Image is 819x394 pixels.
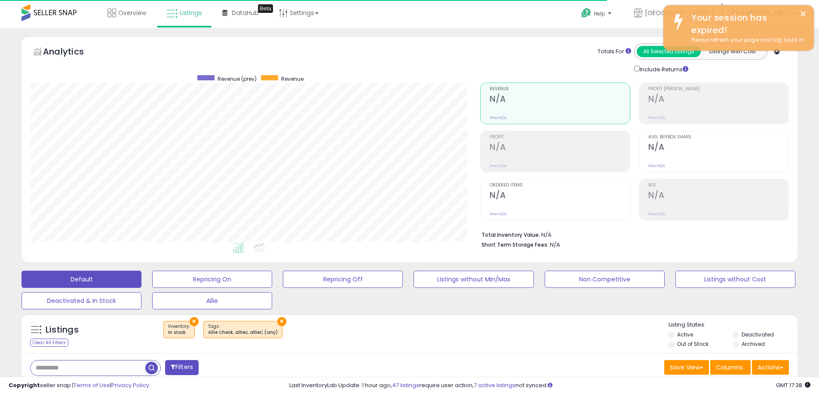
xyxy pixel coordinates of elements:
[628,64,699,74] div: Include Returns
[490,94,630,106] h2: N/A
[490,115,506,120] small: Prev: N/A
[46,324,79,336] h5: Listings
[43,46,101,60] h5: Analytics
[648,211,665,217] small: Prev: N/A
[168,330,190,336] div: in stock
[648,142,788,154] h2: N/A
[232,9,259,17] span: DataHub
[482,231,540,238] b: Total Inventory Value:
[550,241,560,249] span: N/A
[545,271,665,288] button: Non Competitive
[190,317,199,326] button: ×
[118,9,146,17] span: Overview
[685,12,807,36] div: Your session has expired!
[677,340,709,348] label: Out of Stock
[776,381,810,389] span: 2025-09-15 17:38 GMT
[474,381,515,389] a: 7 active listings
[9,381,40,389] strong: Copyright
[637,46,701,57] button: All Selected Listings
[482,229,782,239] li: N/A
[180,9,202,17] span: Listings
[581,8,592,18] i: Get Help
[482,241,549,248] b: Short Term Storage Fees:
[675,271,795,288] button: Listings without Cost
[111,381,149,389] a: Privacy Policy
[21,292,141,309] button: Deactivated & In Stock
[490,211,506,217] small: Prev: N/A
[648,115,665,120] small: Prev: N/A
[664,360,709,375] button: Save View
[742,331,774,338] label: Deactivated
[490,163,506,168] small: Prev: N/A
[9,382,149,390] div: seller snap | |
[648,183,788,188] span: ROI
[742,340,765,348] label: Archived
[281,75,304,82] span: Revenue
[165,360,199,375] button: Filters
[392,381,419,389] a: 47 listings
[490,135,630,140] span: Profit
[648,135,788,140] span: Avg. Buybox Share
[289,382,810,390] div: Last InventoryLab Update: 1 hour ago, require user action, not synced.
[21,271,141,288] button: Default
[677,331,693,338] label: Active
[30,339,68,347] div: Clear All Filters
[648,87,788,92] span: Profit [PERSON_NAME]
[277,317,286,326] button: ×
[574,1,620,28] a: Help
[152,292,272,309] button: Allie
[490,190,630,202] h2: N/A
[710,360,751,375] button: Columns
[669,321,798,329] p: Listing States:
[648,190,788,202] h2: N/A
[685,36,807,44] div: Please refresh your page and log back in
[168,323,190,336] span: Inventory :
[283,271,403,288] button: Repricing Off
[208,330,278,336] div: Allie Check, alliec, allieC (any)
[490,87,630,92] span: Revenue
[648,163,665,168] small: Prev: N/A
[648,94,788,106] h2: N/A
[218,75,257,82] span: Revenue (prev)
[645,9,708,17] span: [GEOGRAPHIC_DATA]
[414,271,534,288] button: Listings without Min/Max
[800,9,807,19] button: ×
[152,271,272,288] button: Repricing On
[208,323,278,336] span: Tags :
[752,360,789,375] button: Actions
[716,363,743,372] span: Columns
[598,48,631,56] div: Totals For
[258,4,273,13] div: Tooltip anchor
[594,10,605,17] span: Help
[700,46,764,57] button: Listings With Cost
[490,183,630,188] span: Ordered Items
[490,142,630,154] h2: N/A
[74,381,110,389] a: Terms of Use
